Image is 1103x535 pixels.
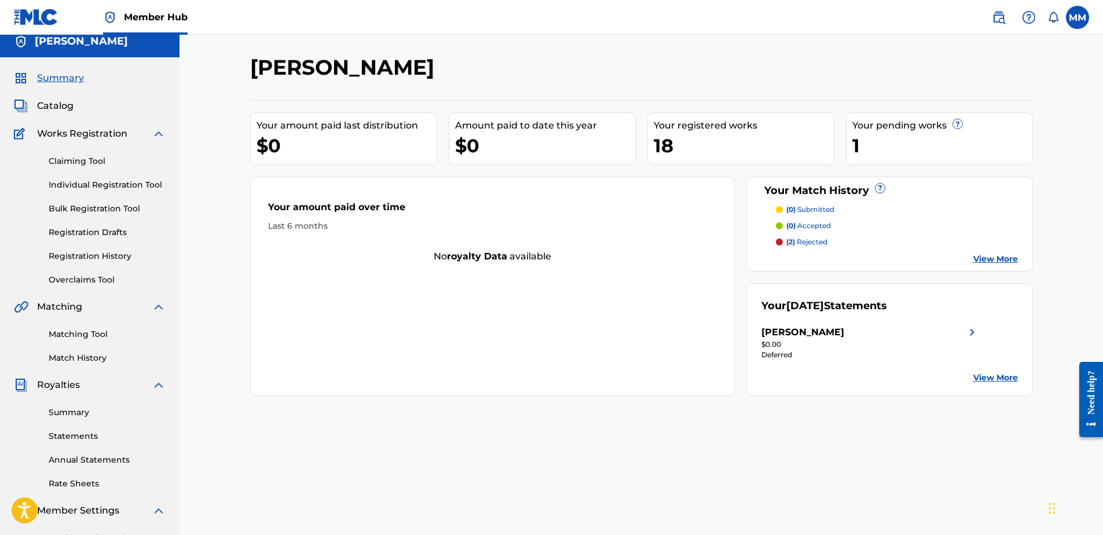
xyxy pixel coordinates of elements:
[268,200,717,220] div: Your amount paid over time
[14,35,28,49] img: Accounts
[152,300,166,314] img: expand
[852,133,1032,159] div: 1
[35,35,128,48] h5: Melakhi McGruder
[251,250,735,263] div: No available
[14,71,28,85] img: Summary
[447,251,507,262] strong: royalty data
[654,133,834,159] div: 18
[455,119,635,133] div: Amount paid to date this year
[49,478,166,490] a: Rate Sheets
[761,325,979,360] a: [PERSON_NAME]right chevron icon$0.00Deferred
[973,253,1018,265] a: View More
[776,204,1018,215] a: (0) submitted
[1022,10,1036,24] img: help
[455,133,635,159] div: $0
[1017,6,1040,29] div: Help
[965,325,979,339] img: right chevron icon
[49,454,166,466] a: Annual Statements
[761,339,979,350] div: $0.00
[654,119,834,133] div: Your registered works
[49,179,166,191] a: Individual Registration Tool
[761,298,887,314] div: Your Statements
[49,352,166,364] a: Match History
[953,119,962,129] span: ?
[14,71,84,85] a: SummarySummary
[37,127,127,141] span: Works Registration
[1047,12,1059,23] div: Notifications
[761,350,979,360] div: Deferred
[776,221,1018,231] a: (0) accepted
[14,99,74,113] a: CatalogCatalog
[786,237,827,247] p: rejected
[786,299,824,312] span: [DATE]
[49,274,166,286] a: Overclaims Tool
[256,119,437,133] div: Your amount paid last distribution
[49,155,166,167] a: Claiming Tool
[37,378,80,392] span: Royalties
[250,54,440,80] h2: [PERSON_NAME]
[786,237,795,246] span: (2)
[776,237,1018,247] a: (2) rejected
[49,406,166,419] a: Summary
[852,119,1032,133] div: Your pending works
[14,9,58,25] img: MLC Logo
[1066,6,1089,29] div: User Menu
[786,204,834,215] p: submitted
[256,133,437,159] div: $0
[37,300,82,314] span: Matching
[875,184,885,193] span: ?
[49,203,166,215] a: Bulk Registration Tool
[786,221,796,230] span: (0)
[49,430,166,442] a: Statements
[992,10,1006,24] img: search
[152,504,166,518] img: expand
[103,10,117,24] img: Top Rightsholder
[152,378,166,392] img: expand
[1049,491,1056,526] div: Drag
[49,226,166,239] a: Registration Drafts
[152,127,166,141] img: expand
[124,10,188,24] span: Member Hub
[987,6,1010,29] a: Public Search
[49,250,166,262] a: Registration History
[14,99,28,113] img: Catalog
[37,99,74,113] span: Catalog
[973,372,1018,384] a: View More
[1045,479,1103,535] iframe: Chat Widget
[37,71,84,85] span: Summary
[14,127,29,141] img: Works Registration
[49,328,166,340] a: Matching Tool
[761,183,1018,199] div: Your Match History
[37,504,119,518] span: Member Settings
[268,220,717,232] div: Last 6 months
[786,221,831,231] p: accepted
[786,205,796,214] span: (0)
[14,300,28,314] img: Matching
[1071,353,1103,446] iframe: Resource Center
[761,325,844,339] div: [PERSON_NAME]
[14,378,28,392] img: Royalties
